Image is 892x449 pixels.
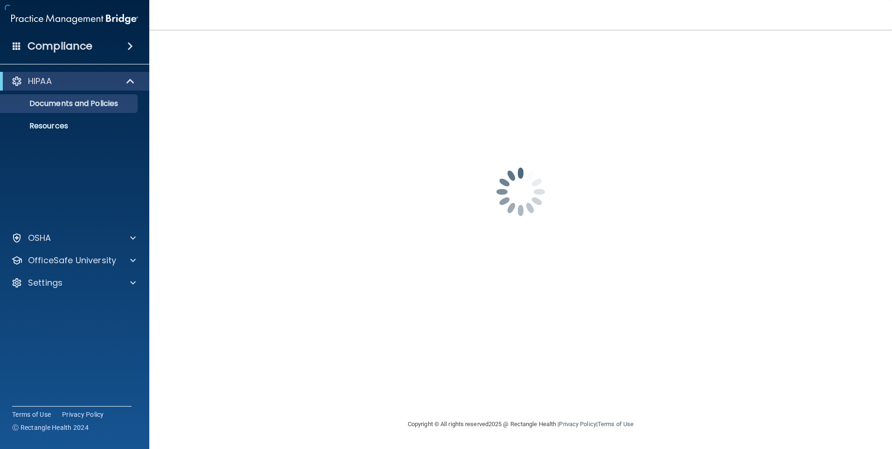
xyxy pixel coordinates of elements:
[28,76,52,87] p: HIPAA
[559,421,596,428] a: Privacy Policy
[6,99,133,108] p: Documents and Policies
[11,255,136,266] a: OfficeSafe University
[12,410,51,419] a: Terms of Use
[11,10,138,28] img: PMB logo
[474,145,567,239] img: spinner.e123f6fc.gif
[12,423,89,432] span: Ⓒ Rectangle Health 2024
[6,121,133,131] p: Resources
[598,421,634,428] a: Terms of Use
[28,277,63,288] p: Settings
[11,277,136,288] a: Settings
[62,410,104,419] a: Privacy Policy
[28,255,116,266] p: OfficeSafe University
[28,232,51,244] p: OSHA
[11,76,135,87] a: HIPAA
[11,232,136,244] a: OSHA
[350,409,691,439] div: Copyright © All rights reserved 2025 @ Rectangle Health | |
[28,40,92,53] h4: Compliance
